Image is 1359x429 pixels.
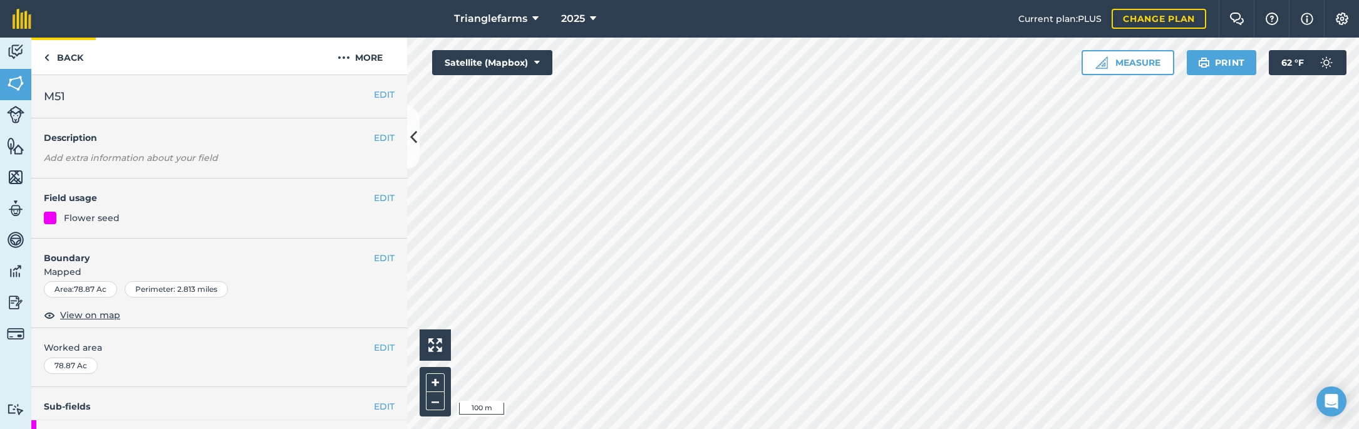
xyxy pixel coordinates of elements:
[44,50,49,65] img: svg+xml;base64,PHN2ZyB4bWxucz0iaHR0cDovL3d3dy53My5vcmcvMjAwMC9zdmciIHdpZHRoPSI5IiBoZWlnaHQ9IjI0Ii...
[374,191,395,205] button: EDIT
[1112,9,1206,29] a: Change plan
[125,281,228,297] div: Perimeter : 2.813 miles
[1281,50,1304,75] span: 62 ° F
[31,38,96,75] a: Back
[7,106,24,123] img: svg+xml;base64,PD94bWwgdmVyc2lvbj0iMS4wIiBlbmNvZGluZz0idXRmLTgiPz4KPCEtLSBHZW5lcmF0b3I6IEFkb2JlIE...
[7,168,24,187] img: svg+xml;base64,PHN2ZyB4bWxucz0iaHR0cDovL3d3dy53My5vcmcvMjAwMC9zdmciIHdpZHRoPSI1NiIgaGVpZ2h0PSI2MC...
[1314,50,1339,75] img: svg+xml;base64,PD94bWwgdmVyc2lvbj0iMS4wIiBlbmNvZGluZz0idXRmLTgiPz4KPCEtLSBHZW5lcmF0b3I6IEFkb2JlIE...
[454,11,527,26] span: Trianglefarms
[44,131,395,145] h4: Description
[44,281,117,297] div: Area : 78.87 Ac
[1018,12,1102,26] span: Current plan : PLUS
[374,131,395,145] button: EDIT
[1335,13,1350,25] img: A cog icon
[1229,13,1244,25] img: Two speech bubbles overlapping with the left bubble in the forefront
[44,152,218,163] em: Add extra information about your field
[64,211,120,225] div: Flower seed
[426,392,445,410] button: –
[432,50,552,75] button: Satellite (Mapbox)
[1301,11,1313,26] img: svg+xml;base64,PHN2ZyB4bWxucz0iaHR0cDovL3d3dy53My5vcmcvMjAwMC9zdmciIHdpZHRoPSIxNyIgaGVpZ2h0PSIxNy...
[374,341,395,354] button: EDIT
[561,11,585,26] span: 2025
[7,403,24,415] img: svg+xml;base64,PD94bWwgdmVyc2lvbj0iMS4wIiBlbmNvZGluZz0idXRmLTgiPz4KPCEtLSBHZW5lcmF0b3I6IEFkb2JlIE...
[313,38,407,75] button: More
[374,400,395,413] a: EDIT
[44,191,374,205] h4: Field usage
[7,293,24,312] img: svg+xml;base64,PD94bWwgdmVyc2lvbj0iMS4wIiBlbmNvZGluZz0idXRmLTgiPz4KPCEtLSBHZW5lcmF0b3I6IEFkb2JlIE...
[374,251,395,265] button: EDIT
[1082,50,1174,75] button: Measure
[1095,56,1108,69] img: Ruler icon
[426,373,445,392] button: +
[7,199,24,218] img: svg+xml;base64,PD94bWwgdmVyc2lvbj0iMS4wIiBlbmNvZGluZz0idXRmLTgiPz4KPCEtLSBHZW5lcmF0b3I6IEFkb2JlIE...
[31,239,374,265] h4: Boundary
[44,88,65,105] span: M51
[7,262,24,281] img: svg+xml;base64,PD94bWwgdmVyc2lvbj0iMS4wIiBlbmNvZGluZz0idXRmLTgiPz4KPCEtLSBHZW5lcmF0b3I6IEFkb2JlIE...
[44,341,395,354] span: Worked area
[7,74,24,93] img: svg+xml;base64,PHN2ZyB4bWxucz0iaHR0cDovL3d3dy53My5vcmcvMjAwMC9zdmciIHdpZHRoPSI1NiIgaGVpZ2h0PSI2MC...
[44,358,98,374] div: 78.87 Ac
[44,308,120,323] button: View on map
[31,265,407,279] span: Mapped
[1198,55,1210,70] img: svg+xml;base64,PHN2ZyB4bWxucz0iaHR0cDovL3d3dy53My5vcmcvMjAwMC9zdmciIHdpZHRoPSIxOSIgaGVpZ2h0PSIyNC...
[44,308,55,323] img: svg+xml;base64,PHN2ZyB4bWxucz0iaHR0cDovL3d3dy53My5vcmcvMjAwMC9zdmciIHdpZHRoPSIxOCIgaGVpZ2h0PSIyNC...
[31,400,407,413] h4: Sub-fields
[1316,386,1346,416] div: Open Intercom Messenger
[1187,50,1257,75] button: Print
[374,88,395,101] button: EDIT
[7,325,24,343] img: svg+xml;base64,PD94bWwgdmVyc2lvbj0iMS4wIiBlbmNvZGluZz0idXRmLTgiPz4KPCEtLSBHZW5lcmF0b3I6IEFkb2JlIE...
[1264,13,1279,25] img: A question mark icon
[7,137,24,155] img: svg+xml;base64,PHN2ZyB4bWxucz0iaHR0cDovL3d3dy53My5vcmcvMjAwMC9zdmciIHdpZHRoPSI1NiIgaGVpZ2h0PSI2MC...
[338,50,350,65] img: svg+xml;base64,PHN2ZyB4bWxucz0iaHR0cDovL3d3dy53My5vcmcvMjAwMC9zdmciIHdpZHRoPSIyMCIgaGVpZ2h0PSIyNC...
[428,338,442,352] img: Four arrows, one pointing top left, one top right, one bottom right and the last bottom left
[13,9,31,29] img: fieldmargin Logo
[1269,50,1346,75] button: 62 °F
[7,230,24,249] img: svg+xml;base64,PD94bWwgdmVyc2lvbj0iMS4wIiBlbmNvZGluZz0idXRmLTgiPz4KPCEtLSBHZW5lcmF0b3I6IEFkb2JlIE...
[60,308,120,322] span: View on map
[7,43,24,61] img: svg+xml;base64,PD94bWwgdmVyc2lvbj0iMS4wIiBlbmNvZGluZz0idXRmLTgiPz4KPCEtLSBHZW5lcmF0b3I6IEFkb2JlIE...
